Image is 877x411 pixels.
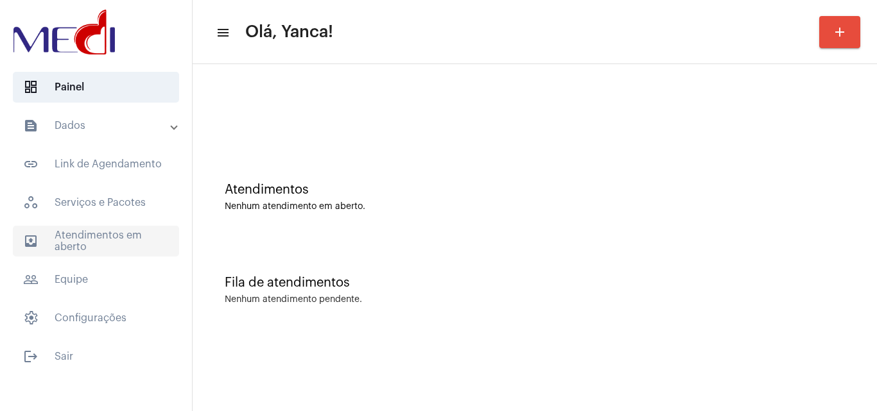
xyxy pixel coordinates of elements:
img: d3a1b5fa-500b-b90f-5a1c-719c20e9830b.png [10,6,118,58]
mat-icon: sidenav icon [23,349,39,364]
span: Link de Agendamento [13,149,179,180]
span: Sair [13,341,179,372]
mat-icon: sidenav icon [23,118,39,133]
span: Configurações [13,303,179,333]
mat-icon: sidenav icon [23,233,39,249]
mat-icon: sidenav icon [216,25,229,40]
div: Fila de atendimentos [225,276,845,290]
span: Serviços e Pacotes [13,187,179,218]
mat-icon: sidenav icon [23,156,39,172]
mat-icon: sidenav icon [23,272,39,287]
span: Equipe [13,264,179,295]
span: Painel [13,72,179,103]
span: Atendimentos em aberto [13,226,179,256]
span: sidenav icon [23,195,39,210]
div: Nenhum atendimento em aberto. [225,202,845,212]
span: Olá, Yanca! [245,22,333,42]
div: Nenhum atendimento pendente. [225,295,362,305]
span: sidenav icon [23,310,39,326]
mat-expansion-panel-header: sidenav iconDados [8,110,192,141]
mat-panel-title: Dados [23,118,171,133]
mat-icon: add [832,24,847,40]
span: sidenav icon [23,80,39,95]
div: Atendimentos [225,183,845,197]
